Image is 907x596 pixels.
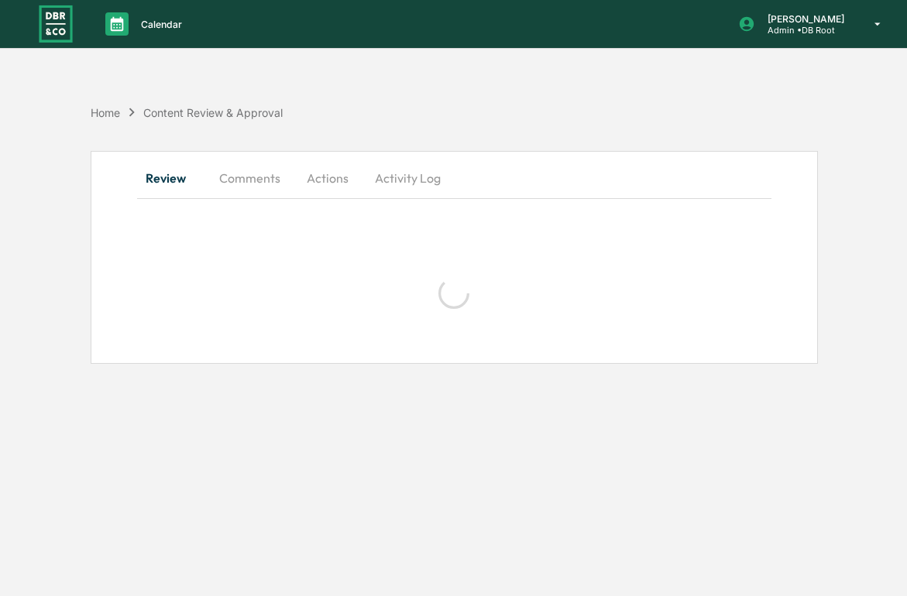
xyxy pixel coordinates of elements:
[137,159,772,197] div: secondary tabs example
[207,159,293,197] button: Comments
[129,19,190,30] p: Calendar
[137,159,207,197] button: Review
[293,159,362,197] button: Actions
[362,159,453,197] button: Activity Log
[755,13,852,25] p: [PERSON_NAME]
[755,25,852,36] p: Admin • DB Root
[143,106,283,119] div: Content Review & Approval
[37,3,74,44] img: logo
[91,106,120,119] div: Home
